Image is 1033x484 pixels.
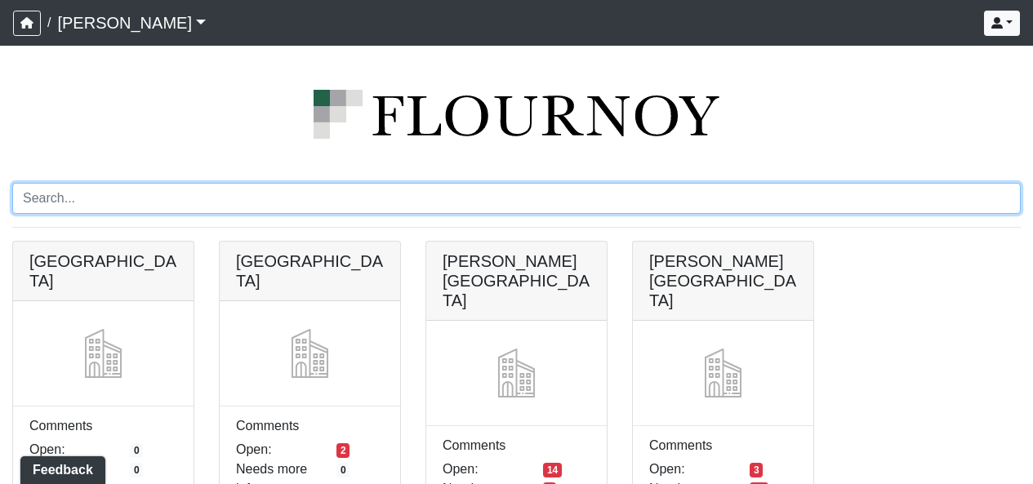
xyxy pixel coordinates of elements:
[12,451,109,484] iframe: Ybug feedback widget
[57,7,206,39] a: [PERSON_NAME]
[41,7,57,39] span: /
[12,183,1021,214] input: Search
[12,90,1021,139] img: logo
